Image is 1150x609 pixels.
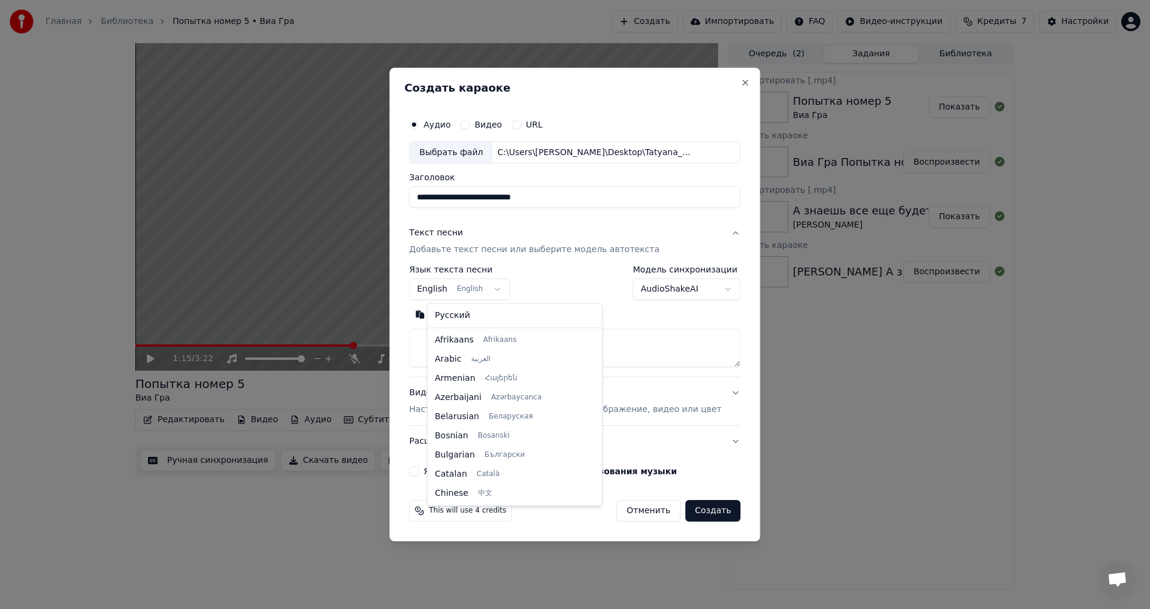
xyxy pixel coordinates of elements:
[435,430,468,442] span: Bosnian
[477,469,500,479] span: Català
[435,487,468,499] span: Chinese
[471,355,491,364] span: العربية
[435,372,476,384] span: Armenian
[435,449,475,461] span: Bulgarian
[485,450,525,460] span: Български
[478,431,510,441] span: Bosanski
[489,412,533,422] span: Беларуская
[483,335,517,345] span: Afrikaans
[435,334,474,346] span: Afrikaans
[435,411,479,423] span: Belarusian
[491,393,541,402] span: Azərbaycanca
[435,392,482,404] span: Azerbaijani
[435,468,467,480] span: Catalan
[435,353,461,365] span: Arabic
[485,374,517,383] span: Հայերեն
[435,310,470,322] span: Русский
[478,489,492,498] span: 中文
